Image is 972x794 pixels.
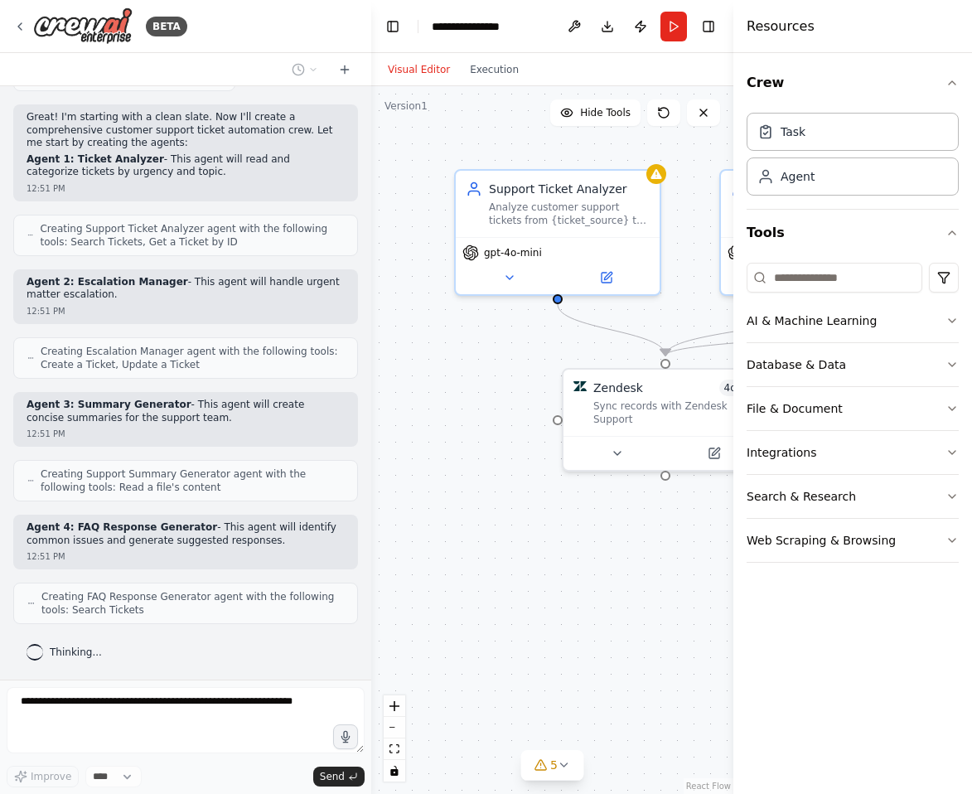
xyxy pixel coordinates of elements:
[33,7,133,45] img: Logo
[384,695,405,782] div: React Flow controls
[697,15,720,38] button: Hide right sidebar
[331,60,358,80] button: Start a new chat
[747,17,815,36] h4: Resources
[667,443,761,463] button: Open in side panel
[549,304,674,356] g: Edge from 175fb9b1-3a4e-4637-805d-6b73ce02b1bf to 6c7a1088-022e-4347-9afb-df05d68b5473
[593,380,643,396] div: Zendesk
[520,750,584,781] button: 5
[27,111,345,150] p: Great! I'm starting with a clean slate. Now I'll create a comprehensive customer support ticket a...
[27,399,191,410] strong: Agent 3: Summary Generator
[747,431,959,474] button: Integrations
[27,521,345,547] p: - This agent will identify common issues and generate suggested responses.
[384,738,405,760] button: fit view
[747,475,959,518] button: Search & Research
[27,153,345,179] p: - This agent will read and categorize tickets by urgency and topic.
[489,181,650,197] div: Support Ticket Analyzer
[686,782,731,791] a: React Flow attribution
[460,60,529,80] button: Execution
[559,268,653,288] button: Open in side panel
[285,60,325,80] button: Switch to previous chat
[27,399,345,424] p: - This agent will create concise summaries for the support team.
[333,724,358,749] button: Click to speak your automation idea
[432,18,517,35] nav: breadcrumb
[7,766,79,787] button: Improve
[381,15,404,38] button: Hide left sidebar
[41,590,344,617] span: Creating FAQ Response Generator agent with the following tools: Search Tickets
[384,717,405,738] button: zoom out
[719,380,758,396] span: Number of enabled actions
[41,345,344,371] span: Creating Escalation Manager agent with the following tools: Create a Ticket, Update a Ticket
[27,182,345,195] div: 12:51 PM
[484,246,542,259] span: gpt-4o-mini
[27,550,345,563] div: 12:51 PM
[31,770,71,783] span: Improve
[27,305,345,317] div: 12:51 PM
[781,123,805,140] div: Task
[27,153,164,165] strong: Agent 1: Ticket Analyzer
[41,467,344,494] span: Creating Support Summary Generator agent with the following tools: Read a file's content
[781,168,815,185] div: Agent
[378,60,460,80] button: Visual Editor
[562,368,769,472] div: ZendeskZendesk4of11Sync records with Zendesk Support
[27,276,345,302] p: - This agent will handle urgent matter escalation.
[550,99,641,126] button: Hide Tools
[747,210,959,256] button: Tools
[747,387,959,430] button: File & Document
[384,695,405,717] button: zoom in
[573,380,587,393] img: Zendesk
[580,106,631,119] span: Hide Tools
[313,767,365,787] button: Send
[550,757,558,773] span: 5
[27,276,188,288] strong: Agent 2: Escalation Manager
[747,299,959,342] button: AI & Machine Learning
[747,519,959,562] button: Web Scraping & Browsing
[747,106,959,209] div: Crew
[747,60,959,106] button: Crew
[50,646,102,659] span: Thinking...
[27,428,345,440] div: 12:51 PM
[747,256,959,576] div: Tools
[40,222,344,249] span: Creating Support Ticket Analyzer agent with the following tools: Search Tickets, Get a Ticket by ID
[320,770,345,783] span: Send
[489,201,650,227] div: Analyze customer support tickets from {ticket_source} to categorize them by urgency (High, Medium...
[593,399,757,426] div: Sync records with Zendesk Support
[384,760,405,782] button: toggle interactivity
[27,521,217,533] strong: Agent 4: FAQ Response Generator
[747,343,959,386] button: Database & Data
[454,169,661,296] div: Support Ticket AnalyzerAnalyze customer support tickets from {ticket_source} to categorize them b...
[384,99,428,113] div: Version 1
[146,17,187,36] div: BETA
